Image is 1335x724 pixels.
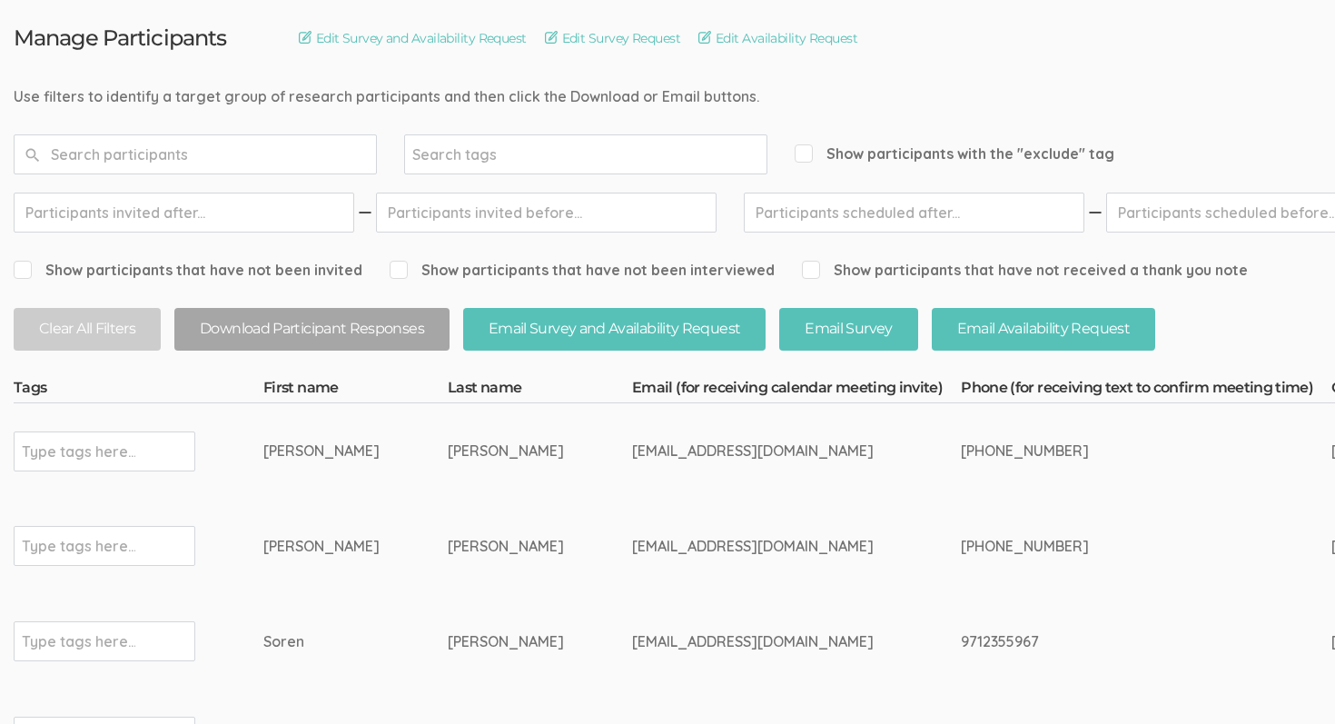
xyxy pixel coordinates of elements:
[632,441,893,461] div: [EMAIL_ADDRESS][DOMAIN_NAME]
[632,378,961,403] th: Email (for receiving calendar meeting invite)
[961,631,1263,652] div: 9712355967
[961,378,1331,403] th: Phone (for receiving text to confirm meeting time)
[632,536,893,557] div: [EMAIL_ADDRESS][DOMAIN_NAME]
[448,441,564,461] div: [PERSON_NAME]
[14,260,362,281] span: Show participants that have not been invited
[545,28,680,48] a: Edit Survey Request
[376,193,717,233] input: Participants invited before...
[795,144,1114,164] span: Show participants with the "exclude" tag
[448,536,564,557] div: [PERSON_NAME]
[632,631,893,652] div: [EMAIL_ADDRESS][DOMAIN_NAME]
[744,193,1084,233] input: Participants scheduled after...
[22,440,135,463] input: Type tags here...
[932,308,1155,351] button: Email Availability Request
[698,28,857,48] a: Edit Availability Request
[1244,637,1335,724] iframe: Chat Widget
[1086,193,1104,233] img: dash.svg
[779,308,917,351] button: Email Survey
[22,534,135,558] input: Type tags here...
[263,378,448,403] th: First name
[961,536,1263,557] div: [PHONE_NUMBER]
[14,26,226,50] h3: Manage Participants
[14,378,263,403] th: Tags
[961,441,1263,461] div: [PHONE_NUMBER]
[22,630,135,653] input: Type tags here...
[299,28,527,48] a: Edit Survey and Availability Request
[263,631,380,652] div: Soren
[412,143,526,166] input: Search tags
[356,193,374,233] img: dash.svg
[14,308,161,351] button: Clear All Filters
[14,193,354,233] input: Participants invited after...
[802,260,1248,281] span: Show participants that have not received a thank you note
[14,134,377,174] input: Search participants
[448,378,632,403] th: Last name
[448,631,564,652] div: [PERSON_NAME]
[174,308,450,351] button: Download Participant Responses
[263,536,380,557] div: [PERSON_NAME]
[263,441,380,461] div: [PERSON_NAME]
[463,308,766,351] button: Email Survey and Availability Request
[390,260,775,281] span: Show participants that have not been interviewed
